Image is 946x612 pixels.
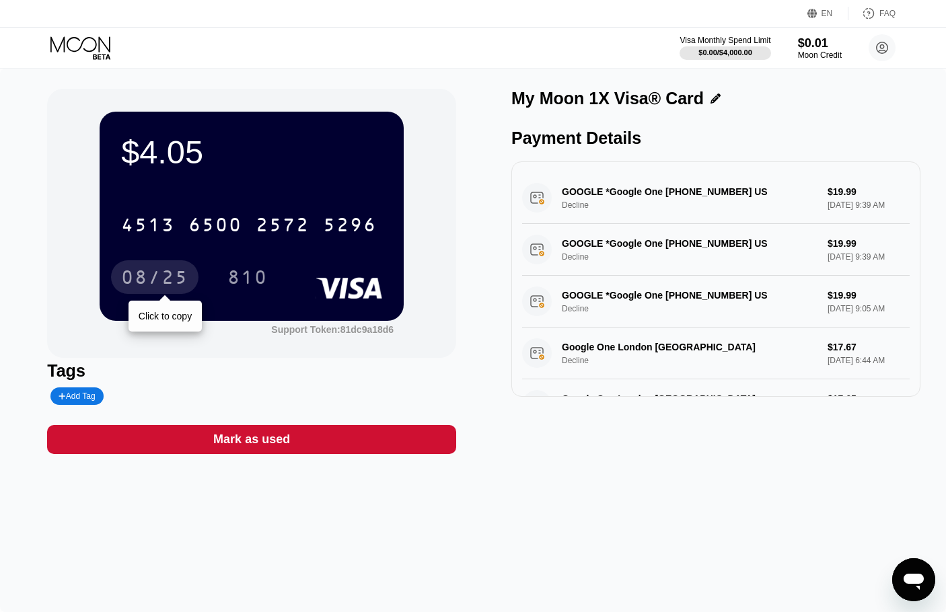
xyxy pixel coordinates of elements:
[256,216,310,237] div: 2572
[121,133,382,171] div: $4.05
[879,9,896,18] div: FAQ
[217,260,278,294] div: 810
[323,216,377,237] div: 5296
[798,36,842,50] div: $0.01
[680,36,770,60] div: Visa Monthly Spend Limit$0.00/$4,000.00
[892,558,935,601] iframe: Button to launch messaging window
[798,50,842,60] div: Moon Credit
[807,7,848,20] div: EN
[121,268,188,290] div: 08/25
[113,208,385,241] div: 4513650025725296
[59,391,95,401] div: Add Tag
[50,387,103,405] div: Add Tag
[111,260,198,294] div: 08/25
[822,9,833,18] div: EN
[511,89,704,108] div: My Moon 1X Visa® Card
[848,7,896,20] div: FAQ
[121,216,175,237] div: 4513
[47,361,456,381] div: Tags
[47,425,456,454] div: Mark as used
[798,36,842,60] div: $0.01Moon Credit
[227,268,268,290] div: 810
[271,324,394,335] div: Support Token:81dc9a18d6
[188,216,242,237] div: 6500
[698,48,752,56] div: $0.00 / $4,000.00
[680,36,770,45] div: Visa Monthly Spend Limit
[511,128,920,148] div: Payment Details
[213,432,290,447] div: Mark as used
[271,324,394,335] div: Support Token: 81dc9a18d6
[139,311,192,321] div: Click to copy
